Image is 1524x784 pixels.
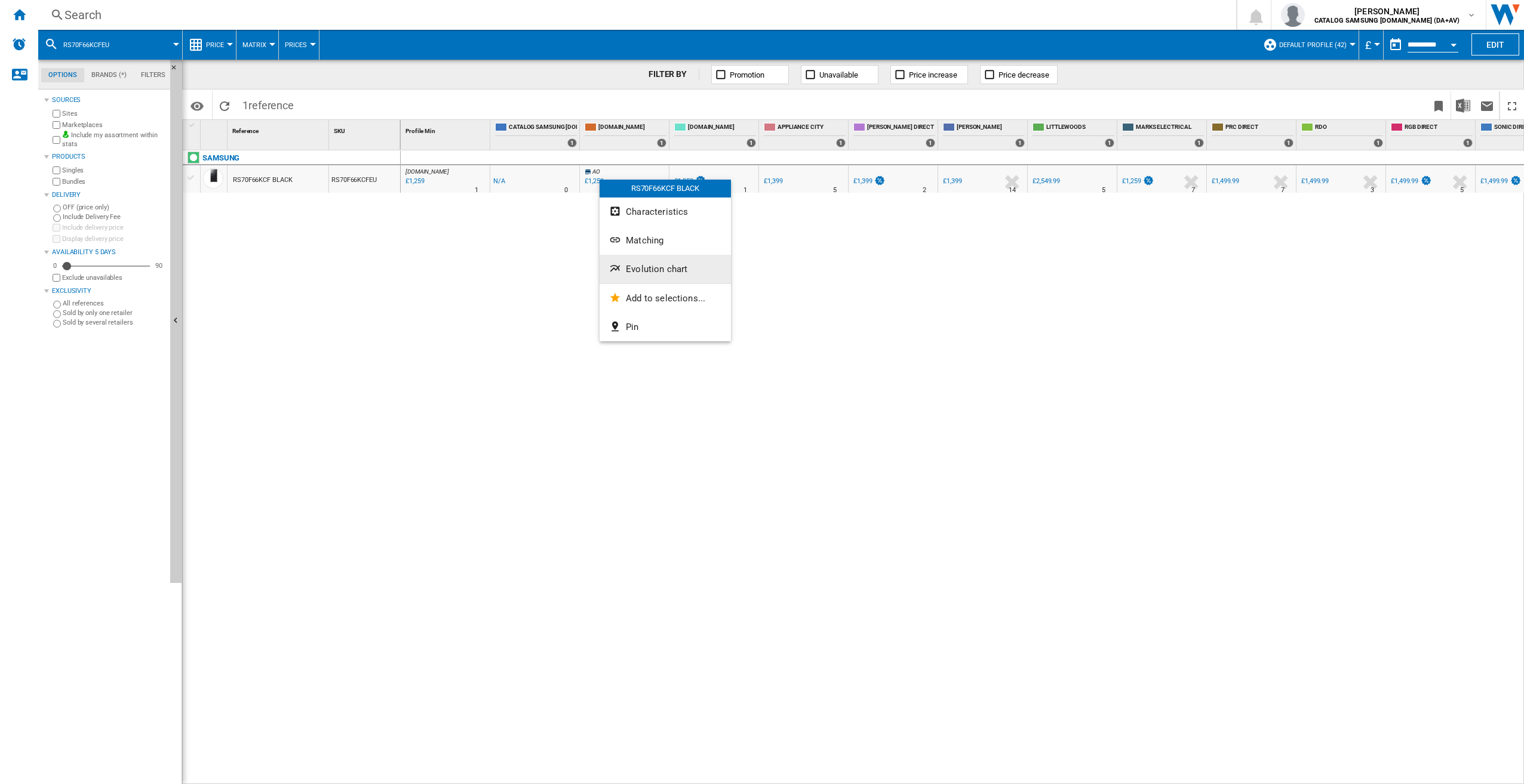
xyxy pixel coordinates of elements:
button: Add to selections... [600,284,731,313]
span: Add to selections... [626,293,705,304]
span: Matching [626,235,663,246]
button: Characteristics [600,197,731,226]
div: RS70F66KCF BLACK [600,180,731,197]
span: Pin [626,322,638,332]
span: Characteristics [626,206,688,217]
span: Evolution chart [626,264,687,274]
button: Matching [600,226,731,255]
button: Evolution chart [600,255,731,283]
button: Pin... [600,313,731,341]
